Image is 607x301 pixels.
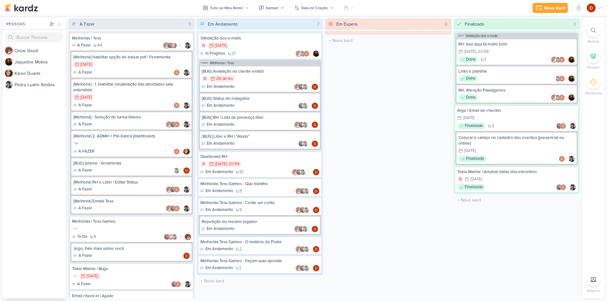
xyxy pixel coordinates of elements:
[72,273,78,279] div: Prioridade Média
[72,281,91,287] div: A Fazer
[312,141,318,147] div: Responsável: Davi Elias Teixeira
[298,226,304,232] img: Jaqueline Molina
[303,265,310,271] img: Pedro Luahn Simões
[587,288,600,293] p: Arquivo
[205,169,233,175] p: Em Andamento
[466,94,475,101] p: Done
[207,103,234,109] p: Em Andamento
[570,123,576,129] div: Responsável: Pedro Luahn Simões
[457,184,485,190] div: Finalizado
[464,149,476,153] div: [DATE]
[170,186,176,193] img: Jaqueline Molina
[78,102,92,109] p: A Fazer
[296,188,302,194] img: Cezar Giusti
[202,122,234,128] div: Em Andamento
[570,184,576,190] div: Responsável: Pedro Luahn Simões
[167,42,173,49] img: Jaqueline Molina
[312,226,318,232] div: Responsável: Davi Elias Teixeira
[200,161,207,167] div: Prioridade Alta
[73,81,190,93] div: [Melhoria] - 1. Habilitar vizualização das atividades sala estendida
[303,51,310,57] img: Davi Elias Teixeira
[72,234,87,240] div: To Do
[202,226,234,232] div: Em Andamento
[458,135,575,146] div: Colocar o campo no cadastro dos eventos (presencial ou online)
[73,140,80,147] div: Prioridade Baixa
[78,148,95,155] p: A FAZER
[313,246,319,252] div: Responsável: Davi Elias Teixeira
[551,94,567,101] div: Colaboradores: Cezar Giusti, Pedro Luahn Simões, Davi Elias Teixeira
[458,41,575,47] div: RH: Isso aqui tá muito bom
[551,94,557,101] img: Cezar Giusti
[442,21,450,27] div: 0
[302,122,308,128] img: Pedro Luahn Simões
[533,3,568,13] button: Novo Kard
[166,205,172,212] img: Cezar Giusti
[556,184,568,190] div: Colaboradores: Jaqueline Molina, Davi Elias Teixeira
[200,42,207,49] div: Prioridade Alta
[294,122,310,128] div: Colaboradores: Cezar Giusti, Jaqueline Molina, Pedro Luahn Simões
[183,186,190,193] div: Responsável: Pedro Luahn Simões
[568,94,575,101] img: Jaqueline Molina
[466,34,498,38] span: Validação dos e-mails
[296,207,311,213] div: Colaboradores: Cezar Giusti, Jaqueline Molina, Pedro Luahn Simões
[312,141,318,147] img: Davi Elias Teixeira
[171,234,178,240] img: Pedro Luahn Simões
[458,87,575,93] div: RH: Atenção Passageiros
[292,169,298,175] img: Cezar Giusti
[15,47,66,54] div: C e z a r G i u s t i
[77,281,91,287] p: A Fazer
[312,122,318,128] div: Responsável: Davi Elias Teixeira
[466,156,484,162] p: Finalizado
[185,234,191,240] img: Cezar Giusti
[313,207,319,213] div: Responsável: Davi Elias Teixeira
[200,239,319,245] div: Melhorias Tess Games - O mistério do Pirata
[72,42,91,49] div: A Fazer
[163,42,183,49] div: Colaboradores: Cezar Giusti, Jaqueline Molina, Karen Duarte, Pedro Luahn Simões, Davi Elias Teixeira
[177,43,181,48] span: +2
[200,200,319,206] div: Melhorias Tess Games - Conte um conto
[560,123,566,129] img: Davi Elias Teixeira
[166,186,172,193] img: Cezar Giusti
[466,75,475,82] p: Done
[171,281,183,287] div: Colaboradores: Jaqueline Molina, Davi Elias Teixeira
[174,102,181,109] div: Colaboradores: Davi Elias Teixeira
[302,84,308,90] img: Pedro Luahn Simões
[207,226,234,232] p: Em Andamento
[298,122,304,128] img: Jaqueline Molina
[296,246,311,252] div: Colaboradores: Cezar Giusti, Jaqueline Molina, Pedro Luahn Simões
[200,188,233,194] div: Em Andamento
[559,94,565,101] img: Davi Elias Teixeira
[551,57,557,63] img: Cezar Giusti
[80,95,92,99] div: [DATE]
[73,54,190,60] div: [Melhoria] Habilitar opção de baixar pdf | Ferramenta
[170,121,176,128] img: Jaqueline Molina
[202,69,318,74] div: [BUG] Avaliação no cliente errado
[200,61,209,65] span: PS685
[185,281,191,287] img: Pedro Luahn Simões
[205,246,233,252] p: Em Andamento
[78,205,92,212] p: A Fazer
[568,57,575,63] div: Responsável: Jaqueline Molina
[464,50,476,54] div: [DATE]
[200,35,319,41] div: Validação dos e-mails
[312,84,318,90] img: Davi Elias Teixeira
[298,103,304,109] img: Jaqueline Molina
[164,234,170,240] img: Jaqueline Molina
[588,39,599,44] p: Buscar
[587,3,596,12] img: Davi Elias Teixeira
[97,43,102,48] span: 44
[568,156,575,162] div: Responsável: Pedro Luahn Simões
[202,141,234,147] div: Em Andamento
[183,69,190,76] img: Pedro Luahn Simões
[313,51,319,57] img: Jaqueline Molina
[15,59,66,65] div: J a q u e l i n e M o l i n a
[80,63,92,67] div: [DATE]
[484,57,486,62] span: 1
[294,226,301,232] img: Cezar Giusti
[568,57,575,63] img: Jaqueline Molina
[178,234,181,239] span: +1
[556,123,568,129] div: Colaboradores: Jaqueline Molina, Davi Elias Teixeira
[175,281,181,287] img: Davi Elias Teixeira
[185,234,191,240] div: Responsável: Cezar Giusti
[299,207,306,213] img: Jaqueline Molina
